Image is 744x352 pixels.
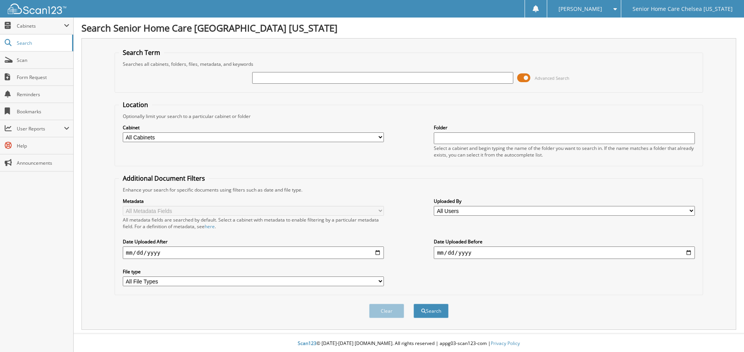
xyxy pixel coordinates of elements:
[434,246,695,259] input: end
[17,125,64,132] span: User Reports
[434,124,695,131] label: Folder
[17,160,69,166] span: Announcements
[633,7,733,11] span: Senior Home Care Chelsea [US_STATE]
[81,21,736,34] h1: Search Senior Home Care [GEOGRAPHIC_DATA] [US_STATE]
[123,246,384,259] input: start
[491,340,520,347] a: Privacy Policy
[558,7,602,11] span: [PERSON_NAME]
[123,216,384,230] div: All metadata fields are searched by default. Select a cabinet with metadata to enable filtering b...
[17,91,69,98] span: Reminders
[8,4,66,14] img: scan123-logo-white.svg
[123,198,384,204] label: Metadata
[705,315,744,352] iframe: Chat Widget
[17,108,69,115] span: Bookmarks
[298,340,316,347] span: Scan123
[434,198,695,204] label: Uploaded By
[434,145,695,158] div: Select a cabinet and begin typing the name of the folder you want to search in. If the name match...
[119,113,699,120] div: Optionally limit your search to a particular cabinet or folder
[119,48,164,57] legend: Search Term
[17,23,64,29] span: Cabinets
[119,61,699,67] div: Searches all cabinets, folders, files, metadata, and keywords
[414,304,449,318] button: Search
[17,74,69,81] span: Form Request
[119,174,209,183] legend: Additional Document Filters
[205,223,215,230] a: here
[434,238,695,245] label: Date Uploaded Before
[119,100,152,109] legend: Location
[535,75,569,81] span: Advanced Search
[17,40,68,46] span: Search
[369,304,404,318] button: Clear
[119,187,699,193] div: Enhance your search for specific documents using filters such as date and file type.
[123,268,384,275] label: File type
[17,57,69,63] span: Scan
[123,238,384,245] label: Date Uploaded After
[123,124,384,131] label: Cabinet
[17,143,69,149] span: Help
